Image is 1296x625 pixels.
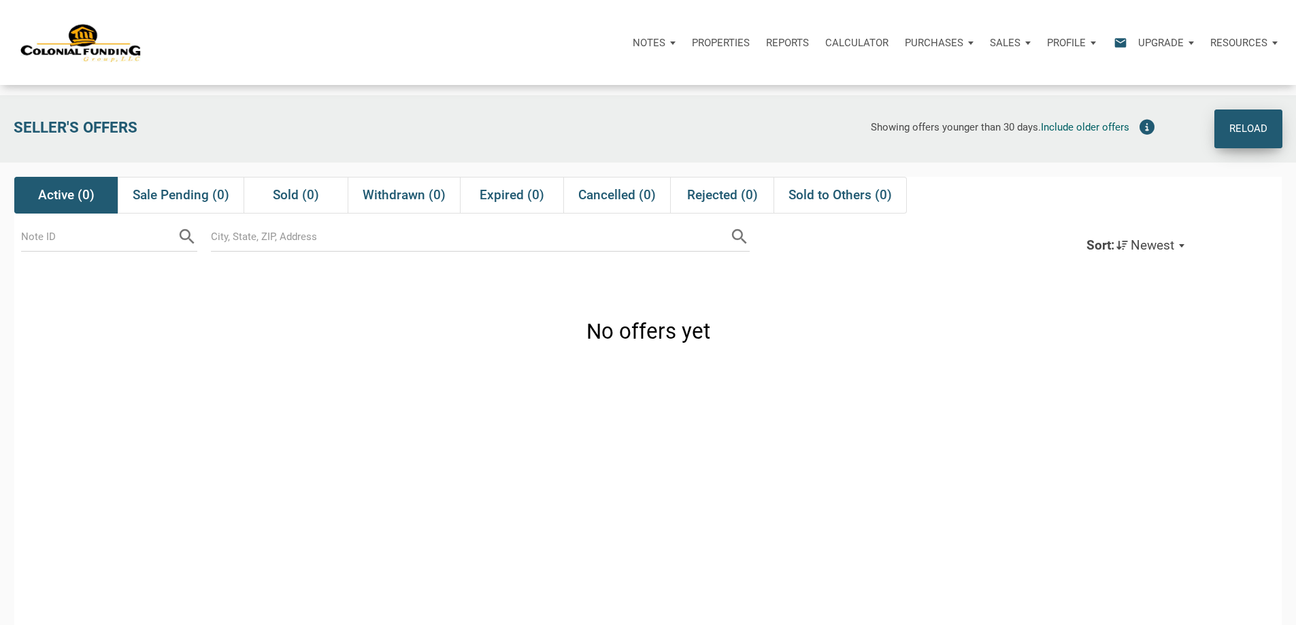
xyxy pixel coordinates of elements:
[1202,22,1286,63] button: Resources
[625,22,684,63] button: Notes
[211,221,729,252] input: City, State, ZIP, Address
[273,187,319,203] span: Sold (0)
[578,187,656,203] span: Cancelled (0)
[563,177,670,214] div: Cancelled (0)
[692,37,750,49] p: Properties
[729,226,750,247] i: search
[687,187,758,203] span: Rejected (0)
[897,22,982,63] button: Purchases
[1072,227,1199,265] button: Sort:Newest
[788,187,892,203] span: Sold to Others (0)
[348,177,460,214] div: Withdrawn (0)
[774,177,907,214] div: Sold to Others (0)
[871,121,1041,133] span: Showing offers younger than 30 days.
[905,37,963,49] p: Purchases
[133,187,229,203] span: Sale Pending (0)
[1229,118,1267,140] div: Reload
[1138,37,1184,49] p: Upgrade
[825,37,888,49] p: Calculator
[7,109,392,148] div: Seller's Offers
[990,37,1020,49] p: Sales
[1039,22,1104,63] button: Profile
[1047,37,1086,49] p: Profile
[586,317,710,347] h3: No offers yet
[177,226,197,247] i: search
[363,187,446,203] span: Withdrawn (0)
[982,22,1039,63] button: Sales
[1131,237,1174,253] span: Newest
[38,187,95,203] span: Active (0)
[1210,37,1267,49] p: Resources
[1103,22,1130,63] button: email
[21,221,177,252] input: Note ID
[20,22,142,63] img: NoteUnlimited
[1041,121,1129,133] span: Include older offers
[684,22,758,63] a: Properties
[1086,237,1114,253] div: Sort:
[817,22,897,63] a: Calculator
[1130,22,1202,63] button: Upgrade
[766,37,809,49] p: Reports
[14,177,118,214] div: Active (0)
[244,177,347,214] div: Sold (0)
[118,177,244,214] div: Sale Pending (0)
[633,37,665,49] p: Notes
[670,177,774,214] div: Rejected (0)
[480,187,544,203] span: Expired (0)
[460,177,563,214] div: Expired (0)
[1112,35,1129,50] i: email
[758,22,817,63] button: Reports
[1214,109,1282,148] button: Reload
